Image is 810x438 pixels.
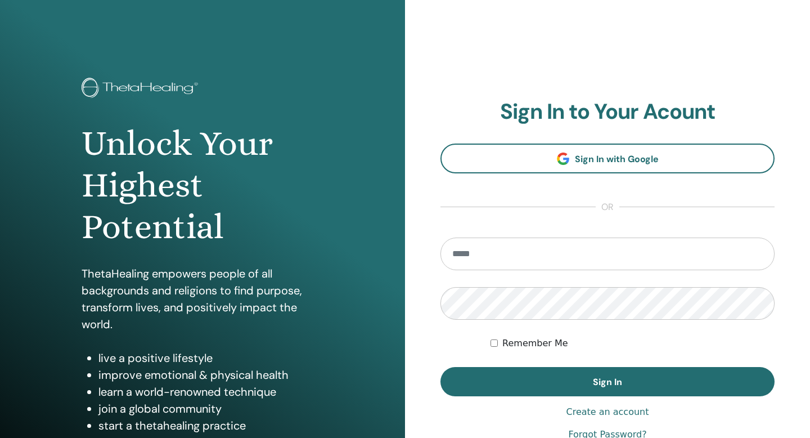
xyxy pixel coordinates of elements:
li: join a global community [98,400,323,417]
li: start a thetahealing practice [98,417,323,434]
div: Keep me authenticated indefinitely or until I manually logout [490,337,775,350]
h2: Sign In to Your Acount [440,99,775,125]
a: Sign In with Google [440,144,775,173]
li: improve emotional & physical health [98,367,323,383]
span: or [596,200,619,214]
label: Remember Me [502,337,568,350]
h1: Unlock Your Highest Potential [82,123,323,248]
li: learn a world-renowned technique [98,383,323,400]
a: Create an account [566,405,649,419]
span: Sign In [593,376,622,388]
button: Sign In [440,367,775,396]
li: live a positive lifestyle [98,350,323,367]
p: ThetaHealing empowers people of all backgrounds and religions to find purpose, transform lives, a... [82,265,323,333]
span: Sign In with Google [575,153,659,165]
